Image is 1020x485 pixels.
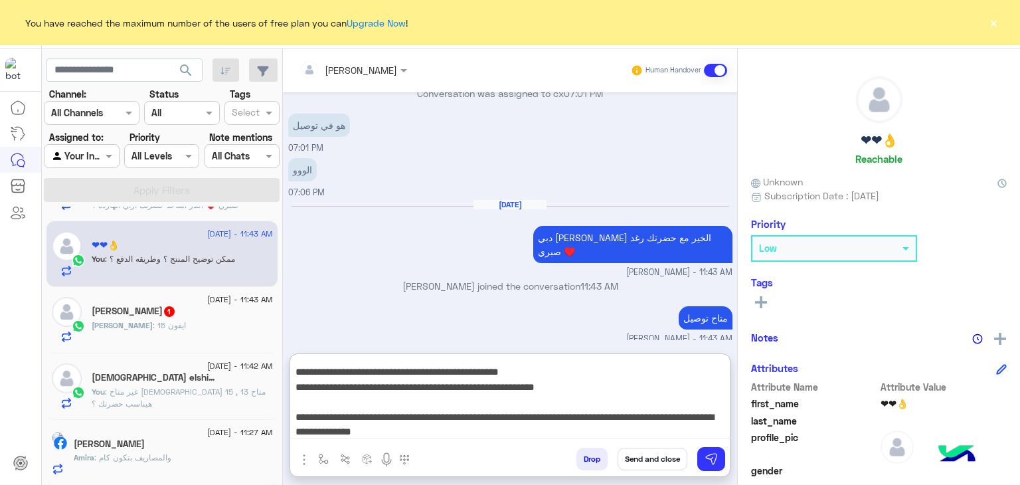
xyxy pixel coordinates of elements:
span: first_name [751,397,878,411]
button: Apply Filters [44,178,280,202]
h6: Notes [751,332,778,343]
p: 5/9/2025, 11:43 AM [533,226,732,263]
img: select flow [318,454,329,464]
img: add [994,333,1006,345]
span: Attribute Name [751,380,878,394]
button: create order [357,448,379,470]
span: last_name [751,414,878,428]
span: 1 [164,306,175,317]
span: Unknown [751,175,803,189]
span: [DATE] - 11:27 AM [207,427,272,438]
span: search [178,62,194,78]
span: [PERSON_NAME] [92,320,153,330]
label: Tags [230,87,250,101]
img: make a call [399,454,410,465]
h5: islam elshiekh [92,372,218,383]
img: WhatsApp [72,386,85,399]
img: send voice note [379,452,394,468]
label: Status [149,87,179,101]
button: Drop [576,448,608,470]
a: Upgrade Now [347,17,406,29]
p: 5/9/2025, 11:43 AM [679,306,732,330]
img: defaultAdmin.png [857,77,902,122]
h5: ❤❤👌 [92,240,119,251]
img: create order [362,454,373,464]
span: والمصاريف بتكون كام [94,452,171,462]
h6: Priority [751,218,786,230]
span: ❤❤👌 [881,397,1007,411]
p: 4/9/2025, 7:01 PM [288,114,350,137]
span: ممكن توضيح المنتج ؟ وطريقه الدفع ؟ [105,254,235,264]
span: [DATE] - 11:42 AM [207,360,272,372]
span: 07:01 PM [288,143,323,153]
h5: Amira Ragab [74,438,145,450]
img: send attachment [296,452,312,468]
span: profile_pic [751,431,878,461]
img: Trigger scenario [340,454,351,464]
span: null [881,464,1007,478]
p: [PERSON_NAME] joined the conversation [288,279,732,293]
img: defaultAdmin.png [52,231,82,261]
span: [DATE] - 11:43 AM [207,228,272,240]
h5: ❤❤👌 [861,133,897,148]
label: Priority [129,130,160,144]
span: gender [751,464,878,478]
span: دبي فون صباح الخير مع حضرتك رغد صبري ♥️ اقدر اساعد حضرتك ازاي انهارده ؟ [92,188,257,210]
span: غير متاح ال 14 متاح 13 , 15 هيناسب حضرتك ؟ [92,387,266,409]
img: WhatsApp [72,254,85,267]
h6: [DATE] [473,200,547,209]
img: picture [52,432,64,444]
span: ايفون 15 [153,320,186,330]
span: [PERSON_NAME] - 11:43 AM [626,266,732,279]
label: Note mentions [209,130,272,144]
h6: Reachable [855,153,902,165]
h5: Jessika Essam [92,306,176,317]
img: Facebook [54,436,67,450]
button: search [170,58,203,87]
img: send message [705,452,718,466]
img: 1403182699927242 [5,58,29,82]
p: Conversation was assigned to cx [288,86,732,100]
span: Attribute Value [881,380,1007,394]
span: Subscription Date : [DATE] [764,189,879,203]
button: Trigger scenario [335,448,357,470]
div: Select [230,105,260,122]
img: defaultAdmin.png [52,297,82,327]
label: Assigned to: [49,130,104,144]
h6: Tags [751,276,1007,288]
span: You [92,254,105,264]
label: Channel: [49,87,86,101]
img: defaultAdmin.png [52,363,82,393]
img: notes [972,334,983,344]
button: select flow [313,448,335,470]
span: [DATE] - 11:43 AM [207,294,272,306]
span: Amira [74,452,94,462]
img: WhatsApp [72,320,85,333]
span: 07:01 PM [564,88,603,99]
span: [PERSON_NAME] - 11:43 AM [626,333,732,345]
small: Human Handover [645,65,701,76]
button: Send and close [618,448,687,470]
span: You [92,387,105,397]
img: defaultAdmin.png [881,431,914,464]
span: You have reached the maximum number of the users of free plan you can ! [25,16,408,30]
span: 11:43 AM [580,280,618,292]
p: 4/9/2025, 7:06 PM [288,158,317,181]
span: 07:06 PM [288,187,325,197]
h6: Attributes [751,362,798,374]
button: × [987,16,1000,29]
img: hulul-logo.png [934,432,980,478]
